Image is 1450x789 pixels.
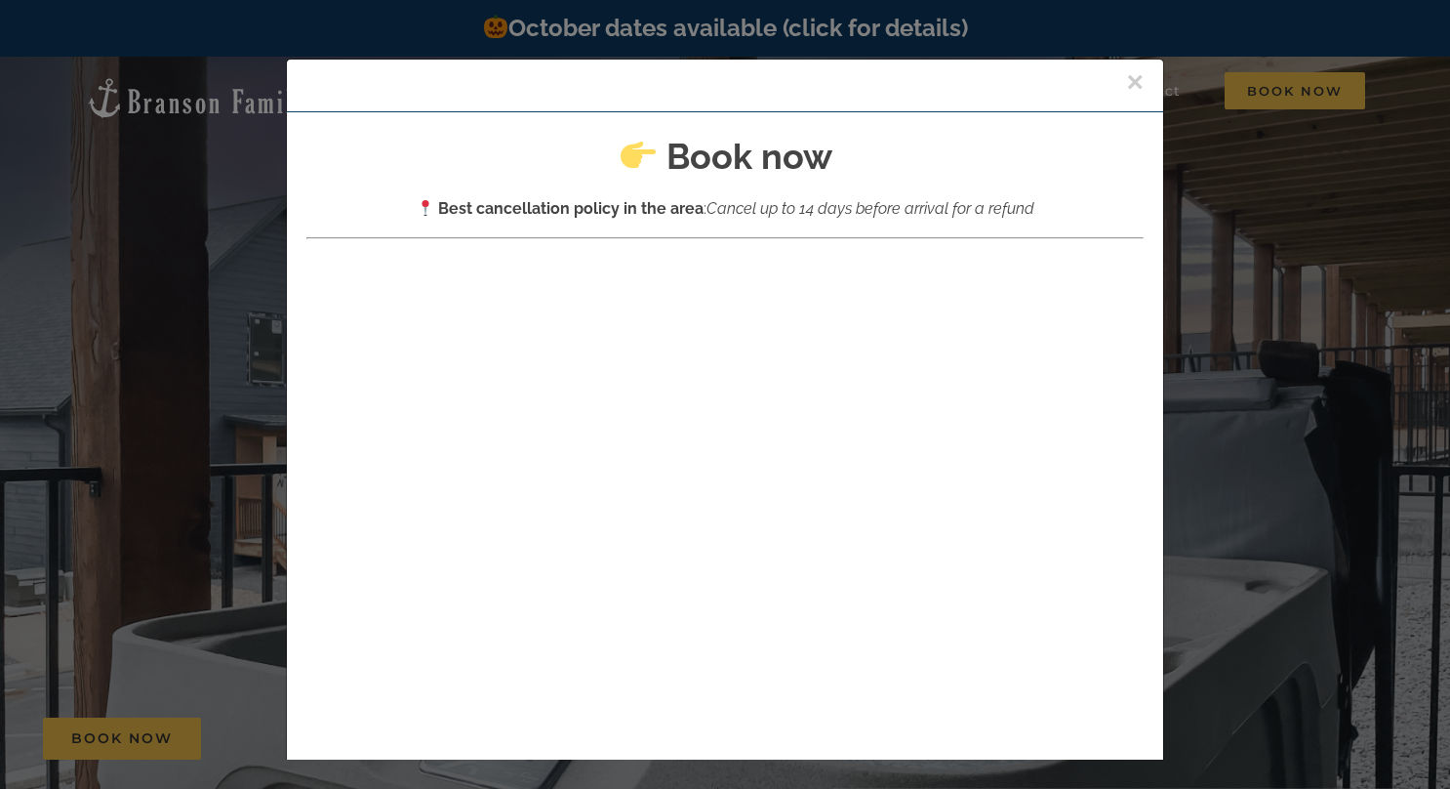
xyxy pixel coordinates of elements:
[706,199,1034,218] em: Cancel up to 14 days before arrival for a refund
[438,199,704,218] strong: Best cancellation policy in the area
[666,136,832,177] strong: Book now
[418,200,433,216] img: 📍
[621,138,656,173] img: 👉
[306,196,1144,222] p: :
[1126,67,1144,97] button: Close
